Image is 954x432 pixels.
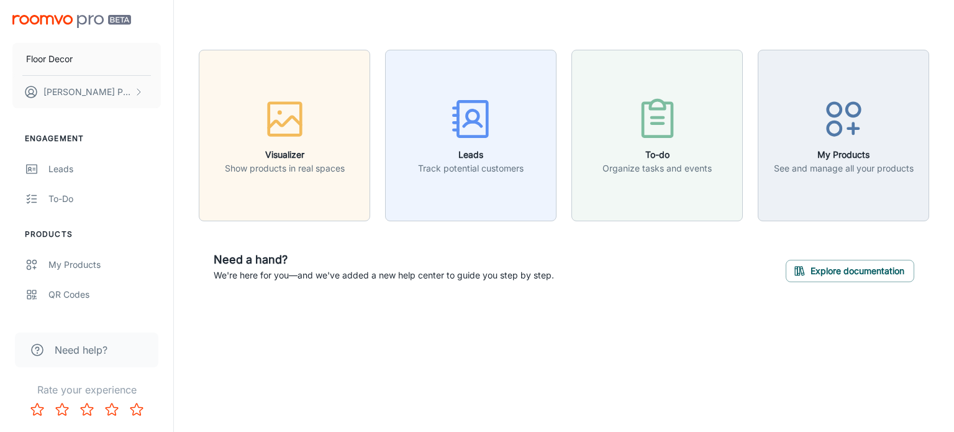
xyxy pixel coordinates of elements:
[214,251,554,269] h6: Need a hand?
[774,162,914,175] p: See and manage all your products
[12,76,161,108] button: [PERSON_NAME] Phoenix
[758,128,929,140] a: My ProductsSee and manage all your products
[48,162,161,176] div: Leads
[571,50,743,221] button: To-doOrganize tasks and events
[12,15,131,28] img: Roomvo PRO Beta
[12,43,161,75] button: Floor Decor
[225,162,345,175] p: Show products in real spaces
[48,258,161,272] div: My Products
[602,148,712,162] h6: To-do
[199,50,370,221] button: VisualizerShow products in real spaces
[786,260,914,282] button: Explore documentation
[571,128,743,140] a: To-doOrganize tasks and events
[26,52,73,66] p: Floor Decor
[758,50,929,221] button: My ProductsSee and manage all your products
[55,342,107,357] span: Need help?
[385,128,556,140] a: LeadsTrack potential customers
[418,148,524,162] h6: Leads
[385,50,556,221] button: LeadsTrack potential customers
[774,148,914,162] h6: My Products
[48,288,161,301] div: QR Codes
[602,162,712,175] p: Organize tasks and events
[214,269,554,282] p: We're here for you—and we've added a new help center to guide you step by step.
[225,148,345,162] h6: Visualizer
[786,264,914,276] a: Explore documentation
[418,162,524,175] p: Track potential customers
[43,85,131,99] p: [PERSON_NAME] Phoenix
[48,192,161,206] div: To-do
